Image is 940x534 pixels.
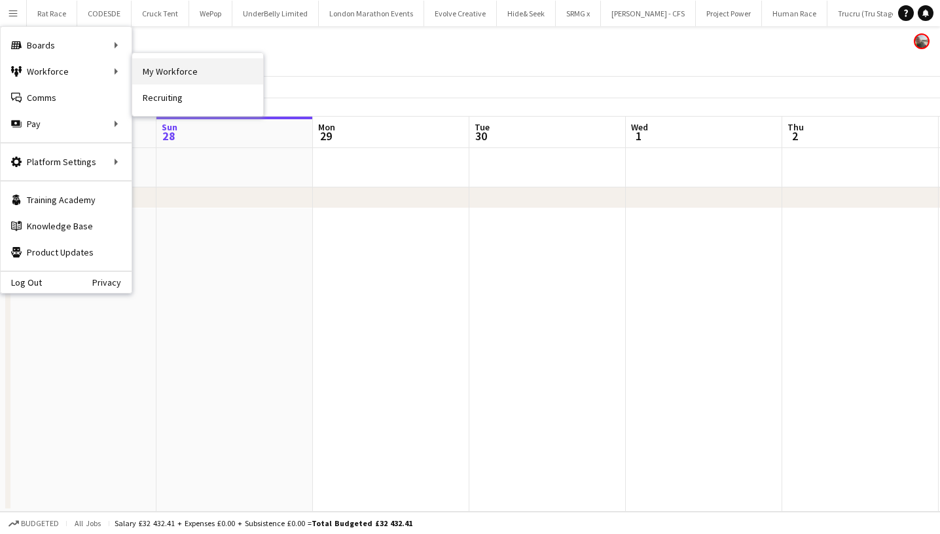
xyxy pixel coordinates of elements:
span: All jobs [72,518,103,528]
button: UnderBelly Limited [232,1,319,26]
button: Hide& Seek [497,1,556,26]
button: Trucru (Tru Stage) [827,1,909,26]
a: My Workforce [132,58,263,85]
a: Recruiting [132,85,263,111]
a: Training Academy [1,187,132,213]
button: London Marathon Events [319,1,424,26]
div: Workforce [1,58,132,85]
button: Evolve Creative [424,1,497,26]
button: CODESDE [77,1,132,26]
span: Sun [162,121,177,133]
span: Budgeted [21,519,59,528]
button: Project Power [696,1,762,26]
span: 29 [316,128,335,143]
a: Knowledge Base [1,213,132,239]
span: 1 [629,128,648,143]
span: Tue [475,121,490,133]
span: 28 [160,128,177,143]
a: Product Updates [1,239,132,265]
span: 2 [786,128,804,143]
button: WePop [189,1,232,26]
div: Salary £32 432.41 + Expenses £0.00 + Subsistence £0.00 = [115,518,412,528]
a: Privacy [92,277,132,288]
span: Thu [787,121,804,133]
button: [PERSON_NAME] - CFS [601,1,696,26]
div: Boards [1,32,132,58]
button: SRMG x [556,1,601,26]
span: Wed [631,121,648,133]
app-user-avatar: Jordan Curtis [914,33,930,49]
a: Log Out [1,277,42,288]
button: Human Race [762,1,827,26]
span: Mon [318,121,335,133]
span: Total Budgeted £32 432.41 [312,518,412,528]
a: Comms [1,85,132,111]
button: Budgeted [7,516,61,531]
button: Cruck Tent [132,1,189,26]
div: Pay [1,111,132,137]
span: 30 [473,128,490,143]
div: Platform Settings [1,149,132,175]
button: Rat Race [27,1,77,26]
